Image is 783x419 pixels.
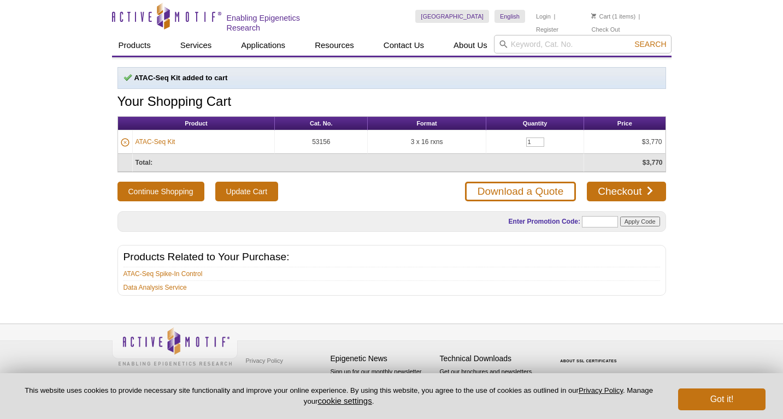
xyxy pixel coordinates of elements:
[465,182,576,201] a: Download a Quote
[560,359,617,363] a: ABOUT SSL CERTIFICATES
[447,35,494,56] a: About Us
[584,130,665,154] td: $3,770
[536,13,551,20] a: Login
[536,26,558,33] a: Register
[415,10,489,23] a: [GEOGRAPHIC_DATA]
[631,39,669,49] button: Search
[174,35,219,56] a: Services
[587,182,666,201] a: Checkout
[112,35,157,56] a: Products
[17,386,660,406] p: This website uses cookies to provide necessary site functionality and improve your online experie...
[620,217,660,226] input: Apply Code
[591,13,610,20] a: Cart
[112,324,238,368] img: Active Motif,
[317,396,372,405] button: cookie settings
[185,120,208,127] span: Product
[368,130,486,154] td: 3 x 16 rxns
[440,354,544,363] h4: Technical Downloads
[136,159,153,166] strong: Total:
[308,35,361,56] a: Resources
[678,388,766,410] button: Got it!
[310,120,333,127] span: Cat. No.
[494,35,672,53] input: Keyword, Cat. No.
[136,137,175,147] a: ATAC-Seq Kit
[494,10,525,23] a: English
[117,182,204,201] button: Continue Shopping
[634,40,666,49] span: Search
[275,130,368,154] td: 53156
[549,343,631,367] table: Click to Verify - This site chose Symantec SSL for secure e-commerce and confidential communicati...
[523,120,547,127] span: Quantity
[591,26,620,33] a: Check Out
[123,252,660,262] h2: Products Related to Your Purchase:
[416,120,437,127] span: Format
[243,369,301,385] a: Terms & Conditions
[243,352,286,369] a: Privacy Policy
[331,367,434,404] p: Sign up for our monthly newsletter highlighting recent publications in the field of epigenetics.
[579,386,623,394] a: Privacy Policy
[639,10,640,23] li: |
[123,283,187,292] a: Data Analysis Service
[591,13,596,19] img: Your Cart
[123,73,660,83] p: ATAC-Seq Kit added to cart
[643,159,663,166] strong: $3,770
[215,182,278,201] input: Update Cart
[377,35,431,56] a: Contact Us
[440,367,544,395] p: Get our brochures and newsletters, or request them by mail.
[123,269,203,279] a: ATAC-Seq Spike-In Control
[508,218,580,225] label: Enter Promotion Code:
[554,10,555,23] li: |
[617,120,632,127] span: Price
[234,35,292,56] a: Applications
[117,94,666,110] h1: Your Shopping Cart
[591,10,635,23] li: (1 items)
[227,13,335,33] h2: Enabling Epigenetics Research
[331,354,434,363] h4: Epigenetic News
